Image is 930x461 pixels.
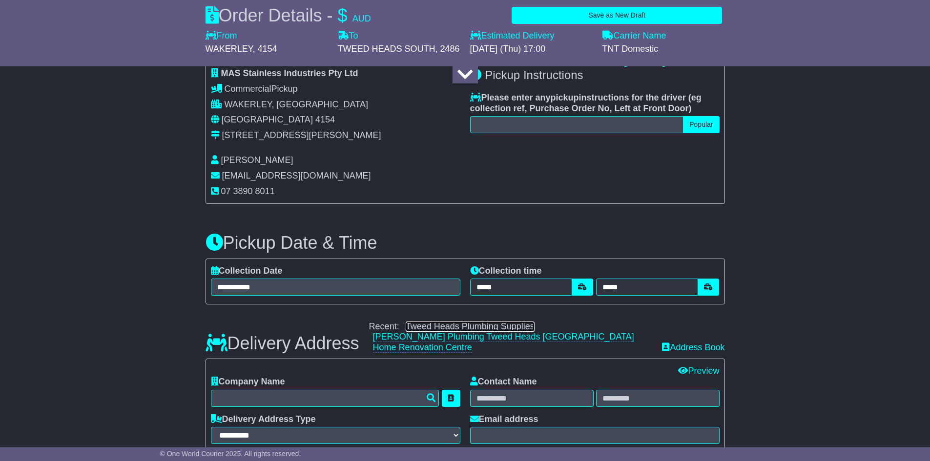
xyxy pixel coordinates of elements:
label: From [206,31,237,41]
label: Company Name [211,377,285,387]
label: Estimated Delivery [470,31,593,41]
label: Please enter any instructions for the driver ( ) [470,93,720,114]
div: [DATE] (Thu) 17:00 [470,44,593,55]
span: 4154 [315,115,335,124]
label: Carrier Name [602,31,666,41]
span: eg collection ref, Purchase Order No, Left at Front Door [470,93,702,113]
label: To [338,31,358,41]
span: $ [338,5,348,25]
div: TNT Domestic [602,44,725,55]
div: [STREET_ADDRESS][PERSON_NAME] [222,130,381,141]
span: WAKERLEY, [GEOGRAPHIC_DATA] [225,100,368,109]
a: Address Book [662,342,724,352]
span: , 4154 [253,44,277,54]
span: WAKERLEY [206,44,253,54]
label: Email address [470,414,538,425]
a: Home Renovation Centre [373,342,472,353]
span: © One World Courier 2025. All rights reserved. [160,450,301,458]
div: Recent: [369,321,653,353]
span: TWEED HEADS SOUTH [338,44,435,54]
a: Preview [678,366,719,376]
span: [GEOGRAPHIC_DATA] [222,115,313,124]
span: [PERSON_NAME] [221,155,293,165]
span: Commercial [225,84,271,94]
span: , 2486 [435,44,460,54]
label: Collection time [470,266,542,277]
span: [EMAIL_ADDRESS][DOMAIN_NAME] [222,171,371,180]
label: Contact Name [470,377,537,387]
button: Save as New Draft [512,7,722,24]
a: [PERSON_NAME] Plumbing Tweed Heads [GEOGRAPHIC_DATA] [373,332,634,342]
button: Popular [683,116,719,133]
span: AUD [352,14,371,23]
h3: Pickup Date & Time [206,233,725,253]
span: 07 3890 8011 [221,186,275,196]
label: Collection Date [211,266,283,277]
a: Tweed Heads Plumbing Supplies [406,321,535,332]
div: Order Details - [206,5,371,26]
label: Delivery Address Type [211,414,316,425]
h3: Delivery Address [206,334,359,353]
span: pickup [551,93,579,102]
div: Pickup [211,84,460,95]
